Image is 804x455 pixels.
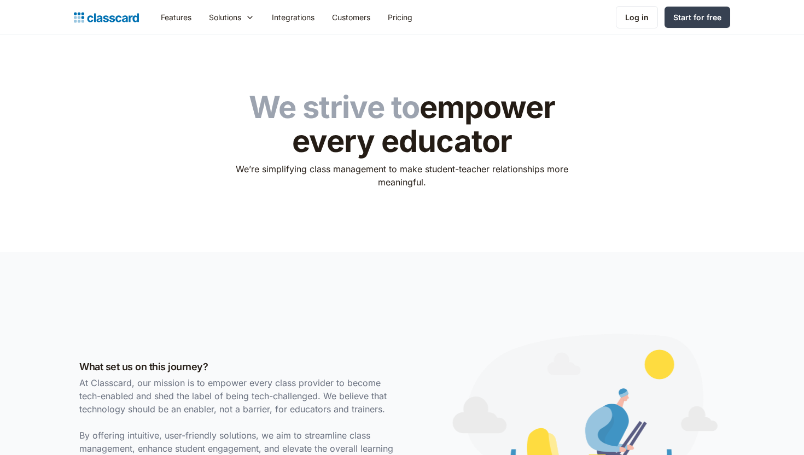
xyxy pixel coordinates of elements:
[625,11,649,23] div: Log in
[263,5,323,30] a: Integrations
[665,7,730,28] a: Start for free
[673,11,721,23] div: Start for free
[152,5,200,30] a: Features
[323,5,379,30] a: Customers
[74,10,139,25] a: home
[209,11,241,23] div: Solutions
[200,5,263,30] div: Solutions
[229,162,576,189] p: We’re simplifying class management to make student-teacher relationships more meaningful.
[616,6,658,28] a: Log in
[249,89,420,126] span: We strive to
[379,5,421,30] a: Pricing
[79,359,397,374] h3: What set us on this journey?
[229,91,576,158] h1: empower every educator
